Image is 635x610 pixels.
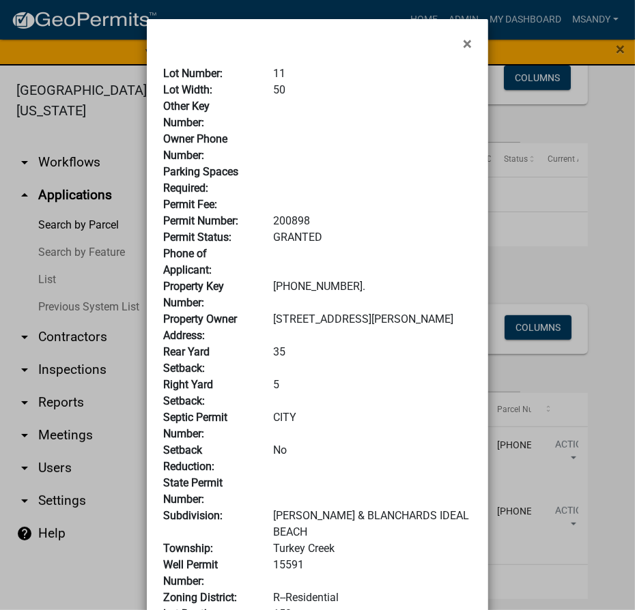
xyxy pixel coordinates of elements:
[163,591,237,604] b: Zoning District:
[163,247,212,276] b: Phone of Applicant:
[263,557,482,590] div: 15591
[263,590,482,606] div: R--Residential
[263,409,482,442] div: CITY
[263,344,482,377] div: 35
[263,278,482,311] div: [PHONE_NUMBER].
[263,66,482,82] div: 11
[163,444,214,473] b: Setback Reduction:
[163,214,238,227] b: Permit Number:
[163,67,223,80] b: Lot Number:
[163,198,217,211] b: Permit Fee:
[163,345,210,375] b: Rear Yard Setback:
[163,509,223,522] b: Subdivision:
[163,100,210,129] b: Other Key Number:
[163,558,218,587] b: Well Permit Number:
[263,540,482,557] div: Turkey Creek
[163,378,213,407] b: Right Yard Setback:
[163,476,223,506] b: State Permit Number:
[263,82,482,98] div: 50
[163,132,227,162] b: Owner Phone Number:
[463,34,472,53] span: ×
[452,25,483,63] button: Close
[263,377,482,409] div: 5
[163,411,227,440] b: Septic Permit Number:
[263,311,482,344] div: [STREET_ADDRESS][PERSON_NAME]
[263,229,482,246] div: GRANTED
[163,280,224,309] b: Property Key Number:
[163,313,237,342] b: Property Owner Address:
[263,508,482,540] div: [PERSON_NAME] & BLANCHARDS IDEAL BEACH
[163,542,213,555] b: Township:
[163,231,231,244] b: Permit Status:
[263,442,482,475] div: No
[163,83,212,96] b: Lot Width:
[163,165,238,194] b: Parking Spaces Required:
[263,213,482,229] div: 200898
